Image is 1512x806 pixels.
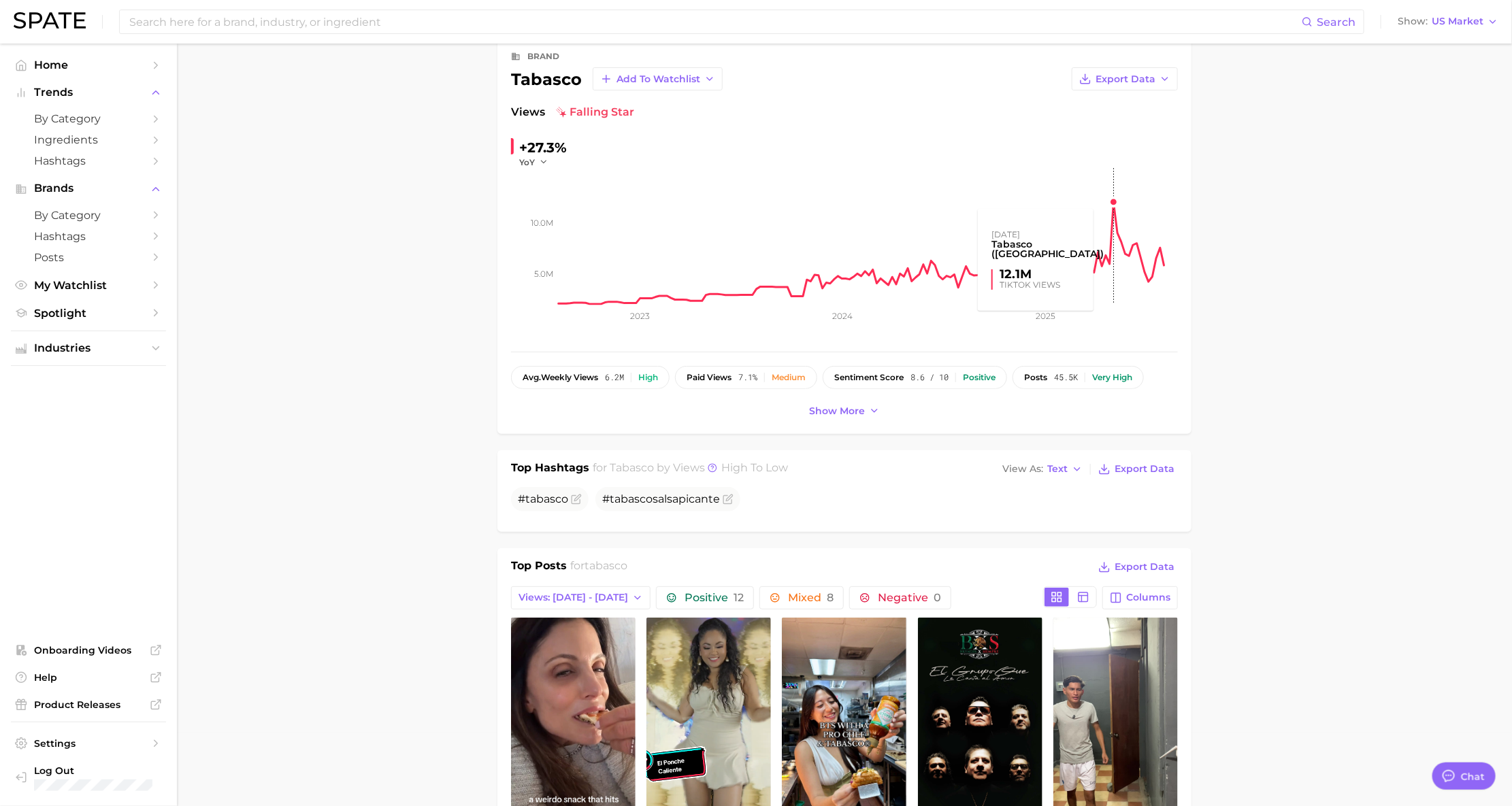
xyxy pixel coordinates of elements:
[511,586,651,609] button: Views: [DATE] - [DATE]
[519,156,535,168] span: YoY
[738,373,757,382] span: 7.1%
[128,10,1302,33] input: Search here for a brand, industry, or ingredient
[34,671,143,684] span: Help
[11,226,166,247] a: Hashtags
[11,303,166,324] a: Spotlight
[11,760,166,796] a: Log out. Currently logged in with e-mail jhayes@hunterpr.com.
[1047,465,1068,473] span: Text
[1096,73,1155,85] span: Export Data
[722,461,789,474] span: high to low
[638,373,658,382] div: High
[1036,311,1055,321] tspan: 2025
[34,307,143,320] span: Spotlight
[1002,465,1043,473] span: View As
[556,107,567,118] img: falling star
[593,460,789,479] h2: for by Views
[34,58,143,71] span: Home
[11,733,166,754] a: Settings
[34,737,143,750] span: Settings
[11,150,166,171] a: Hashtags
[1054,373,1078,382] span: 45.5k
[1095,460,1178,479] button: Export Data
[34,154,143,167] span: Hashtags
[571,494,582,505] button: Flag as miscategorized or irrelevant
[832,311,853,321] tspan: 2024
[534,269,553,279] tspan: 5.0m
[809,405,865,417] span: Show more
[610,461,655,474] span: tabasco
[511,366,670,389] button: avg.weekly views6.2mHigh
[11,82,166,103] button: Trends
[11,129,166,150] a: Ingredients
[519,137,567,158] div: +27.3%
[610,492,653,505] span: tabasco
[11,694,166,715] a: Product Releases
[34,251,143,264] span: Posts
[11,640,166,660] a: Onboarding Videos
[34,279,143,292] span: My Watchlist
[675,366,817,389] button: paid views7.1%Medium
[523,372,541,382] abbr: average
[772,373,806,382] div: Medium
[788,592,834,603] span: Mixed
[11,275,166,296] a: My Watchlist
[1095,558,1178,577] button: Export Data
[723,494,734,505] button: Flag as miscategorized or irrelevant
[34,644,143,656] span: Onboarding Videos
[827,591,834,604] span: 8
[519,156,548,168] button: YoY
[11,667,166,688] a: Help
[1115,463,1174,475] span: Export Data
[11,338,166,358] button: Industries
[834,373,904,382] span: sentiment score
[734,591,744,604] span: 12
[518,492,568,505] span: #
[687,373,732,382] span: paid views
[11,205,166,226] a: by Category
[1317,16,1355,29] span: Search
[11,54,166,75] a: Home
[34,230,143,243] span: Hashtags
[511,558,567,578] h1: Top Posts
[1126,592,1170,603] span: Columns
[630,311,650,321] tspan: 2023
[1394,13,1502,31] button: ShowUS Market
[593,67,723,90] button: Add to Watchlist
[511,67,723,90] div: tabasco
[1115,561,1174,573] span: Export Data
[34,182,143,195] span: Brands
[585,559,628,572] span: tabasco
[34,133,143,146] span: Ingredients
[34,765,155,777] span: Log Out
[523,373,598,382] span: weekly views
[527,48,559,65] div: brand
[11,178,166,199] button: Brands
[1072,67,1178,90] button: Export Data
[1432,18,1483,25] span: US Market
[1398,18,1428,25] span: Show
[34,209,143,222] span: by Category
[823,366,1007,389] button: sentiment score8.6 / 10Positive
[806,402,883,420] button: Show more
[511,460,589,479] h1: Top Hashtags
[1102,586,1178,609] button: Columns
[999,460,1086,478] button: View AsText
[1092,373,1132,382] div: Very high
[531,218,553,228] tspan: 10.0m
[571,558,628,578] h2: for
[14,12,86,29] img: SPATE
[34,342,143,354] span: Industries
[519,592,628,603] span: Views: [DATE] - [DATE]
[878,592,941,603] span: Negative
[934,591,941,604] span: 0
[910,373,949,382] span: 8.6 / 10
[1013,366,1144,389] button: posts45.5kVery high
[685,592,744,603] span: Positive
[11,247,166,268] a: Posts
[34,699,143,711] span: Product Releases
[605,373,624,382] span: 6.2m
[1024,373,1047,382] span: posts
[602,492,720,505] span: # salsapicante
[556,104,634,120] span: falling star
[525,492,568,505] span: tabasco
